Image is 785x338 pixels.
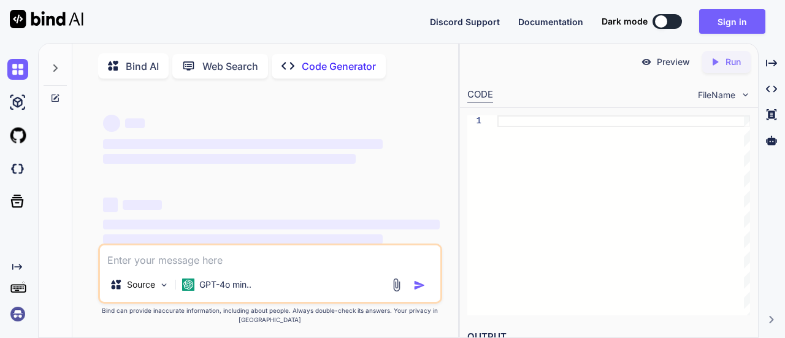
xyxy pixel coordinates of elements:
[7,304,28,325] img: signin
[103,198,118,212] span: ‌
[125,118,145,128] span: ‌
[159,280,169,290] img: Pick Models
[202,59,258,74] p: Web Search
[126,59,159,74] p: Bind AI
[602,15,648,28] span: Dark mode
[430,15,500,28] button: Discord Support
[7,92,28,113] img: ai-studio
[699,9,765,34] button: Sign in
[641,56,652,67] img: preview
[467,115,481,127] div: 1
[726,56,741,68] p: Run
[103,154,356,164] span: ‌
[389,278,404,292] img: attachment
[740,90,751,100] img: chevron down
[467,88,493,102] div: CODE
[657,56,690,68] p: Preview
[199,278,251,291] p: GPT-4o min..
[127,278,155,291] p: Source
[302,59,376,74] p: Code Generator
[7,158,28,179] img: darkCloudIdeIcon
[7,59,28,80] img: chat
[103,220,440,229] span: ‌
[413,279,426,291] img: icon
[182,278,194,291] img: GPT-4o mini
[698,89,735,101] span: FileName
[518,17,583,27] span: Documentation
[10,10,83,28] img: Bind AI
[98,306,443,325] p: Bind can provide inaccurate information, including about people. Always double-check its answers....
[103,234,383,244] span: ‌
[103,139,383,149] span: ‌
[123,200,162,210] span: ‌
[518,15,583,28] button: Documentation
[103,115,120,132] span: ‌
[430,17,500,27] span: Discord Support
[7,125,28,146] img: githubLight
